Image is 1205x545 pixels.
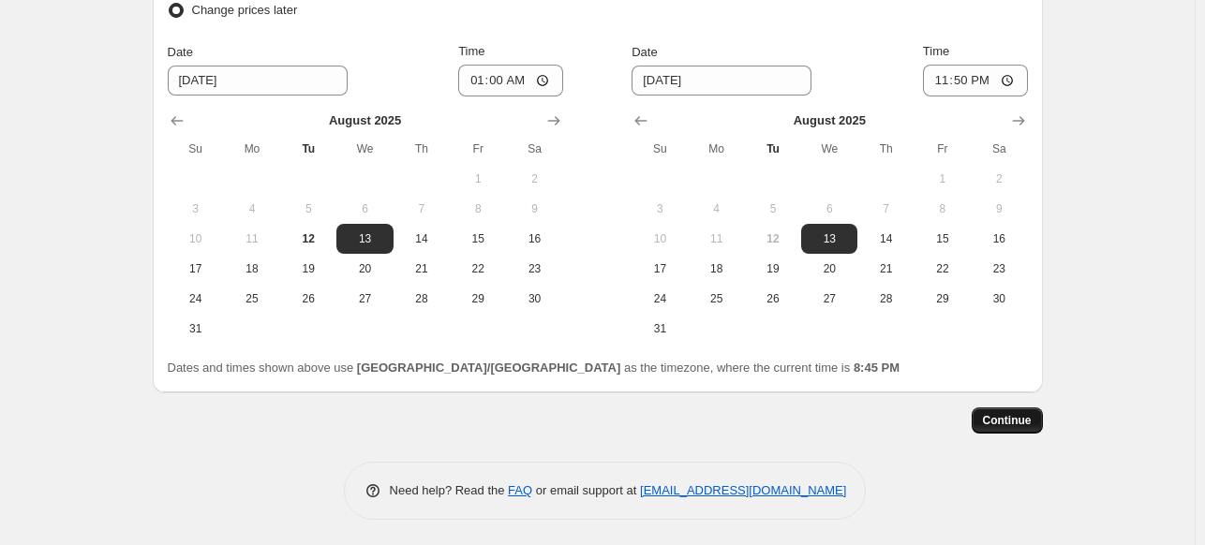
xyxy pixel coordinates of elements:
span: 25 [231,291,273,306]
span: 17 [639,261,680,276]
button: Show previous month, July 2025 [164,108,190,134]
th: Tuesday [745,134,801,164]
span: Sa [978,141,1019,156]
b: 8:45 PM [854,361,900,375]
span: 21 [401,261,442,276]
span: We [344,141,385,156]
button: Thursday August 7 2025 [857,194,914,224]
button: Sunday August 17 2025 [632,254,688,284]
span: 27 [344,291,385,306]
button: Friday August 22 2025 [450,254,506,284]
span: 6 [809,201,850,216]
span: 16 [978,231,1019,246]
span: Continue [983,413,1032,428]
button: Sunday August 24 2025 [632,284,688,314]
span: Mo [696,141,737,156]
button: Sunday August 31 2025 [632,314,688,344]
span: 26 [752,291,794,306]
span: Su [639,141,680,156]
span: 19 [288,261,329,276]
span: 8 [457,201,498,216]
button: Wednesday August 27 2025 [801,284,857,314]
span: 1 [922,171,963,186]
span: 18 [231,261,273,276]
button: Tuesday August 19 2025 [745,254,801,284]
span: 15 [922,231,963,246]
button: Saturday August 9 2025 [506,194,562,224]
span: Mo [231,141,273,156]
span: 7 [401,201,442,216]
span: 12 [288,231,329,246]
button: Wednesday August 20 2025 [336,254,393,284]
button: Continue [972,407,1043,434]
th: Wednesday [336,134,393,164]
span: 10 [639,231,680,246]
span: 24 [175,291,216,306]
button: Saturday August 2 2025 [506,164,562,194]
button: Friday August 15 2025 [450,224,506,254]
th: Monday [689,134,745,164]
span: 3 [175,201,216,216]
span: 22 [922,261,963,276]
span: 29 [922,291,963,306]
th: Friday [915,134,971,164]
span: 13 [809,231,850,246]
button: Show previous month, July 2025 [628,108,654,134]
button: Tuesday August 5 2025 [280,194,336,224]
span: Sa [513,141,555,156]
span: Th [401,141,442,156]
button: Tuesday August 5 2025 [745,194,801,224]
span: 5 [752,201,794,216]
span: 31 [639,321,680,336]
span: Fr [457,141,498,156]
button: Saturday August 2 2025 [971,164,1027,194]
button: Monday August 11 2025 [689,224,745,254]
button: Monday August 25 2025 [689,284,745,314]
button: Friday August 8 2025 [915,194,971,224]
a: FAQ [508,483,532,497]
button: Sunday August 10 2025 [632,224,688,254]
th: Saturday [971,134,1027,164]
span: Change prices later [192,3,298,17]
span: 28 [865,291,906,306]
span: 24 [639,291,680,306]
input: 8/12/2025 [168,66,348,96]
span: 5 [288,201,329,216]
span: Su [175,141,216,156]
button: Monday August 11 2025 [224,224,280,254]
input: 12:00 [458,65,563,96]
span: 26 [288,291,329,306]
button: Saturday August 16 2025 [506,224,562,254]
span: 21 [865,261,906,276]
button: Sunday August 17 2025 [168,254,224,284]
span: 18 [696,261,737,276]
button: Saturday August 23 2025 [506,254,562,284]
button: Wednesday August 27 2025 [336,284,393,314]
button: Tuesday August 19 2025 [280,254,336,284]
button: Friday August 8 2025 [450,194,506,224]
span: 28 [401,291,442,306]
span: 20 [344,261,385,276]
span: 14 [865,231,906,246]
button: Friday August 15 2025 [915,224,971,254]
th: Friday [450,134,506,164]
span: 2 [513,171,555,186]
th: Thursday [857,134,914,164]
span: We [809,141,850,156]
span: 30 [978,291,1019,306]
button: Friday August 1 2025 [915,164,971,194]
button: Today Tuesday August 12 2025 [280,224,336,254]
span: Need help? Read the [390,483,509,497]
button: Saturday August 30 2025 [506,284,562,314]
th: Tuesday [280,134,336,164]
span: 10 [175,231,216,246]
span: 31 [175,321,216,336]
button: Sunday August 3 2025 [168,194,224,224]
button: Tuesday August 26 2025 [280,284,336,314]
input: 12:00 [923,65,1028,96]
button: Tuesday August 26 2025 [745,284,801,314]
span: 27 [809,291,850,306]
span: 25 [696,291,737,306]
span: 12 [752,231,794,246]
th: Wednesday [801,134,857,164]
